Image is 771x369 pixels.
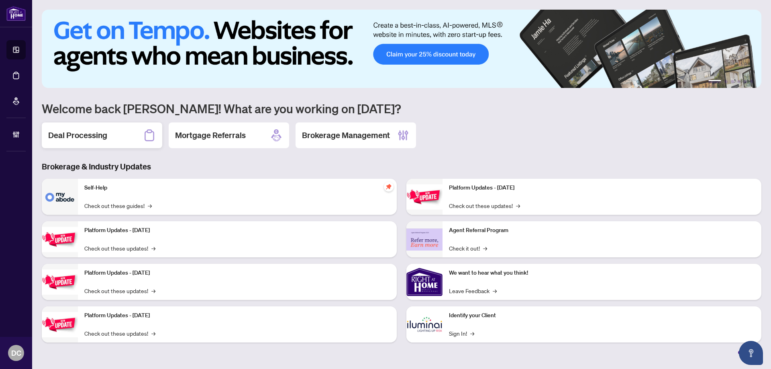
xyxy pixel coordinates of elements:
[384,182,394,192] span: pushpin
[148,201,152,210] span: →
[302,130,390,141] h2: Brokerage Management
[483,244,487,253] span: →
[42,10,761,88] img: Slide 0
[449,329,474,338] a: Sign In!→
[48,130,107,141] h2: Deal Processing
[42,227,78,252] img: Platform Updates - September 16, 2025
[737,80,740,83] button: 4
[470,329,474,338] span: →
[406,184,443,210] img: Platform Updates - June 23, 2025
[84,329,155,338] a: Check out these updates!→
[42,269,78,295] img: Platform Updates - July 21, 2025
[449,244,487,253] a: Check it out!→
[84,183,390,192] p: Self-Help
[744,80,747,83] button: 5
[42,101,761,116] h1: Welcome back [PERSON_NAME]! What are you working on [DATE]?
[84,226,390,235] p: Platform Updates - [DATE]
[42,179,78,215] img: Self-Help
[739,341,763,365] button: Open asap
[11,347,21,359] span: DC
[449,226,755,235] p: Agent Referral Program
[406,264,443,300] img: We want to hear what you think!
[84,201,152,210] a: Check out these guides!→
[6,6,26,21] img: logo
[449,311,755,320] p: Identify your Client
[151,286,155,295] span: →
[731,80,734,83] button: 3
[42,312,78,337] img: Platform Updates - July 8, 2025
[84,244,155,253] a: Check out these updates!→
[449,183,755,192] p: Platform Updates - [DATE]
[449,269,755,277] p: We want to hear what you think!
[406,228,443,251] img: Agent Referral Program
[449,286,497,295] a: Leave Feedback→
[84,311,390,320] p: Platform Updates - [DATE]
[449,201,520,210] a: Check out these updates!→
[151,329,155,338] span: →
[516,201,520,210] span: →
[750,80,753,83] button: 6
[708,80,721,83] button: 1
[406,306,443,342] img: Identify your Client
[84,286,155,295] a: Check out these updates!→
[42,161,761,172] h3: Brokerage & Industry Updates
[724,80,728,83] button: 2
[175,130,246,141] h2: Mortgage Referrals
[84,269,390,277] p: Platform Updates - [DATE]
[151,244,155,253] span: →
[493,286,497,295] span: →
